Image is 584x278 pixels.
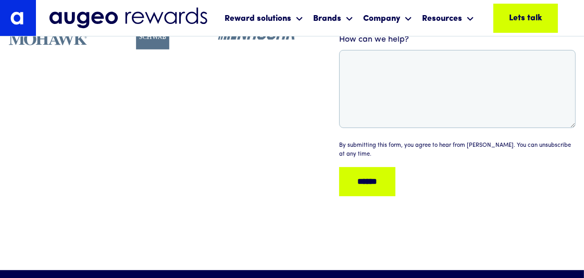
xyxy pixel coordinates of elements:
div: Brands [314,12,342,25]
div: Resources [420,4,477,32]
div: Reward solutions [225,12,292,25]
div: Reward solutions [222,4,306,32]
div: Company [361,4,415,32]
div: Brands [311,4,356,32]
div: Resources [423,12,463,25]
label: How can we help? [339,33,576,46]
div: Company [364,12,401,25]
a: Lets talk [493,4,558,33]
img: Augeo Rewards business unit full logo in midnight blue. [49,7,207,29]
div: By submitting this form, you agree to hear from [PERSON_NAME]. You can unsubscribe at any time. [339,142,576,159]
